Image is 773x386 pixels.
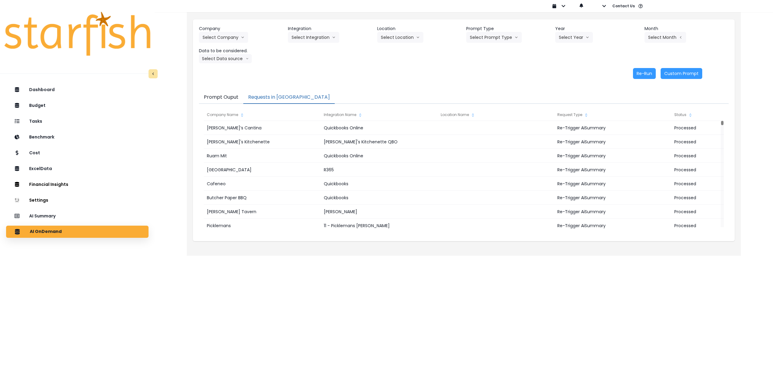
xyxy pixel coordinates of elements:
div: Picklemans [204,219,320,233]
button: Financial Insights [6,178,149,190]
header: Prompt Type [466,26,550,32]
div: Quickbooks [321,177,437,191]
svg: arrow down line [416,34,420,40]
div: Re-Trigger AiSummary [554,205,671,219]
svg: sort [358,113,363,118]
div: R365 [321,163,437,177]
div: Quickbooks Online [321,121,437,135]
svg: sort [584,113,589,118]
button: Select Montharrow left line [645,32,686,43]
button: Select Yeararrow down line [555,32,593,43]
svg: arrow down line [515,34,518,40]
svg: arrow down line [246,56,249,62]
button: AI Summary [6,210,149,222]
button: Budget [6,99,149,111]
button: Cost [6,147,149,159]
svg: sort [470,113,475,118]
header: Data to be considered. [199,48,283,54]
button: Requests in [GEOGRAPHIC_DATA] [243,91,335,104]
div: [PERSON_NAME]’s Cantina [204,121,320,135]
button: ExcelData [6,162,149,175]
svg: arrow left line [679,34,682,40]
div: Location Name [438,109,554,121]
div: Re-Trigger AiSummary [554,191,671,205]
p: Cost [29,150,40,155]
svg: sort [240,113,245,118]
button: Tasks [6,115,149,127]
svg: arrow down line [332,34,336,40]
div: Quickbooks Online [321,149,437,163]
button: Custom Prompt [661,68,702,79]
div: Re-Trigger AiSummary [554,135,671,149]
p: Benchmark [29,135,54,140]
p: AI OnDemand [30,229,62,234]
header: Company [199,26,283,32]
p: Tasks [29,119,42,124]
div: Re-Trigger AiSummary [554,219,671,233]
button: Select Prompt Typearrow down line [466,32,522,43]
div: Ruam Mit [204,149,320,163]
div: Cafeneo [204,177,320,191]
svg: arrow down line [241,34,245,40]
button: Select Companyarrow down line [199,32,248,43]
div: [GEOGRAPHIC_DATA] [204,163,320,177]
header: Year [555,26,639,32]
p: AI Summary [29,213,56,219]
header: Integration [288,26,372,32]
p: Dashboard [29,87,55,92]
div: [PERSON_NAME] Tavern [204,205,320,219]
div: Re-Trigger AiSummary [554,177,671,191]
button: Re-Run [633,68,656,79]
div: Integration Name [321,109,437,121]
svg: sort [688,113,693,118]
div: Re-Trigger AiSummary [554,149,671,163]
button: Select Data sourcearrow down line [199,54,252,63]
button: Prompt Ouput [199,91,243,104]
div: [PERSON_NAME] [321,205,437,219]
header: Location [377,26,461,32]
button: Dashboard [6,84,149,96]
button: Settings [6,194,149,206]
p: Budget [29,103,46,108]
svg: arrow down line [586,34,589,40]
div: Butcher Paper BBQ [204,191,320,205]
div: Request Type [554,109,671,121]
div: Quickbooks [321,191,437,205]
button: AI OnDemand [6,226,149,238]
button: Select Locationarrow down line [377,32,423,43]
header: Month [645,26,729,32]
div: 11 - Picklemans [PERSON_NAME] [321,219,437,233]
button: Benchmark [6,131,149,143]
div: Company Name [204,109,320,121]
button: Select Integrationarrow down line [288,32,339,43]
div: [PERSON_NAME]'s Kitchenette [204,135,320,149]
div: [PERSON_NAME]'s Kitchenette QBO [321,135,437,149]
div: Re-Trigger AiSummary [554,163,671,177]
p: ExcelData [29,166,52,171]
div: Re-Trigger AiSummary [554,121,671,135]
